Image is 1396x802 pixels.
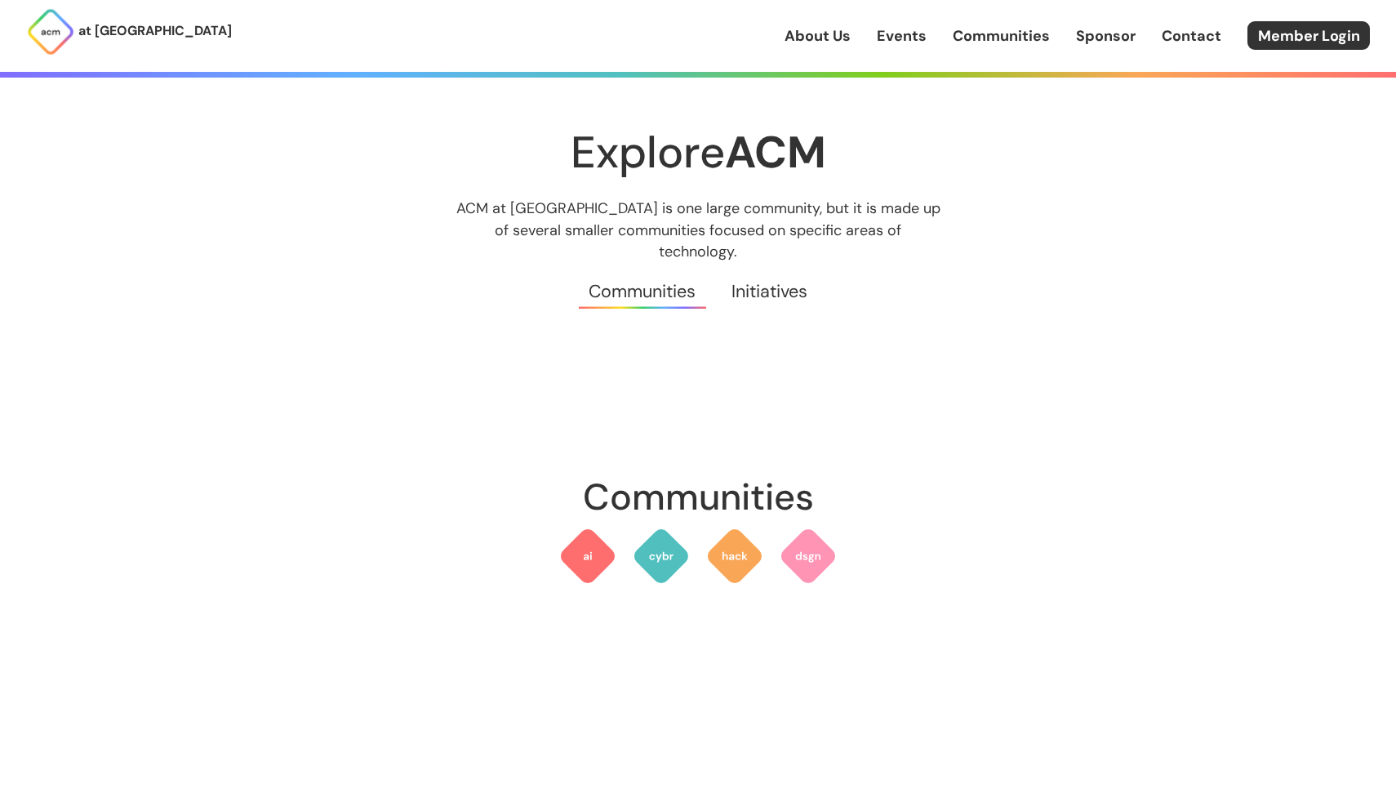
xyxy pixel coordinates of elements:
[306,128,1090,176] h1: Explore
[725,123,826,181] strong: ACM
[953,25,1050,47] a: Communities
[1247,21,1370,50] a: Member Login
[705,527,764,586] img: ACM Hack
[306,468,1090,527] h2: Communities
[714,262,825,321] a: Initiatives
[632,527,691,586] img: ACM Cyber
[779,527,838,586] img: ACM Design
[26,7,232,56] a: at [GEOGRAPHIC_DATA]
[571,262,714,321] a: Communities
[1162,25,1221,47] a: Contact
[785,25,851,47] a: About Us
[78,20,232,42] p: at [GEOGRAPHIC_DATA]
[558,527,617,586] img: ACM AI
[441,198,955,261] p: ACM at [GEOGRAPHIC_DATA] is one large community, but it is made up of several smaller communities...
[1076,25,1136,47] a: Sponsor
[877,25,927,47] a: Events
[26,7,75,56] img: ACM Logo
